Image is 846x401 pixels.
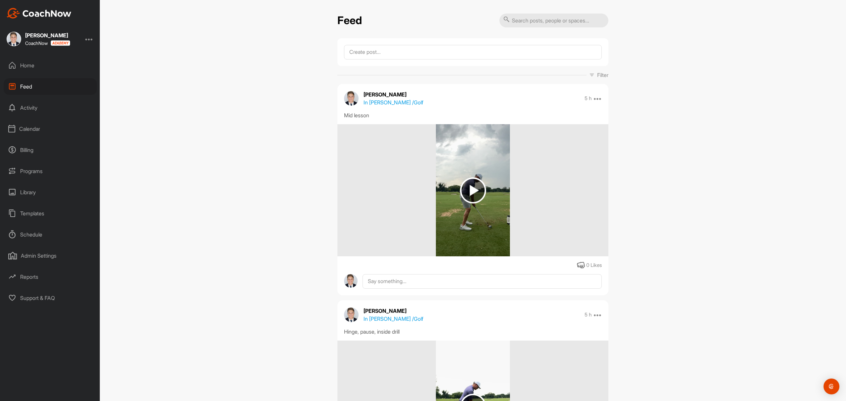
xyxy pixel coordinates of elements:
img: CoachNow [7,8,71,18]
img: play [460,177,486,203]
div: Feed [4,78,97,95]
div: Hinge, pause, inside drill [344,328,602,336]
img: avatar [344,274,358,288]
img: square_5655668bab340f5d2fc6d47aa9a06802.jpg [7,32,21,46]
div: Home [4,57,97,74]
div: Open Intercom Messenger [824,379,839,394]
div: Calendar [4,121,97,137]
div: Admin Settings [4,247,97,264]
img: CoachNow acadmey [51,40,70,46]
div: Mid lesson [344,111,602,119]
img: media [436,124,510,256]
div: [PERSON_NAME] [25,33,70,38]
div: Schedule [4,226,97,243]
h2: Feed [337,14,362,27]
p: In [PERSON_NAME] / Golf [364,315,423,323]
div: Library [4,184,97,200]
div: Programs [4,163,97,179]
img: avatar [344,91,359,106]
p: [PERSON_NAME] [364,91,423,98]
p: [PERSON_NAME] [364,307,423,315]
p: 5 h [585,311,592,318]
input: Search posts, people or spaces... [499,14,608,27]
div: CoachNow [25,40,70,46]
div: Activity [4,99,97,116]
img: avatar [344,308,359,322]
div: Support & FAQ [4,290,97,306]
p: 5 h [585,95,592,102]
div: Billing [4,142,97,158]
div: Templates [4,205,97,222]
div: Reports [4,269,97,285]
p: Filter [597,71,608,79]
p: In [PERSON_NAME] / Golf [364,98,423,106]
div: 0 Likes [586,262,602,269]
